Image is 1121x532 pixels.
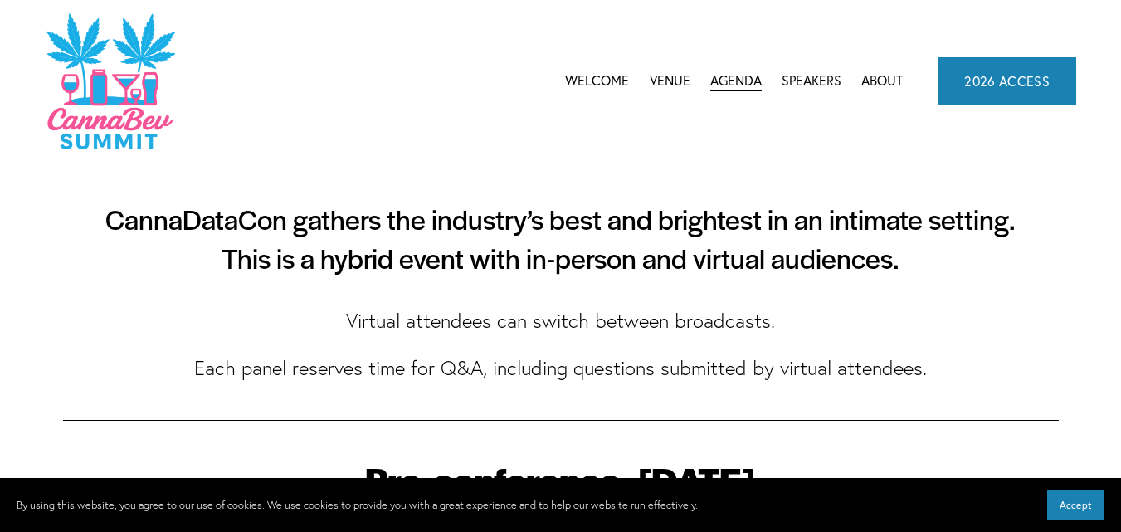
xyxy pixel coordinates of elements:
span: Accept [1060,499,1092,511]
p: Each panel reserves time for Q&A, including questions submitted by virtual attendees. [63,352,1059,386]
a: 2026 ACCESS [938,57,1076,105]
img: CannaDataCon [45,12,175,152]
button: Accept [1047,490,1104,520]
p: Virtual attendees can switch between broadcasts. [63,305,1059,339]
h3: CannaDataCon gathers the industry’s best and brightest in an intimate setting. This is a hybrid e... [63,200,1059,278]
p: By using this website, you agree to our use of cookies. We use cookies to provide you with a grea... [17,496,698,515]
span: Agenda [710,70,762,92]
a: Venue [650,69,690,94]
a: Welcome [565,69,629,94]
a: Speakers [782,69,841,94]
a: folder dropdown [710,69,762,94]
strong: Pre-conference, [DATE] [365,455,756,504]
a: About [861,69,903,94]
